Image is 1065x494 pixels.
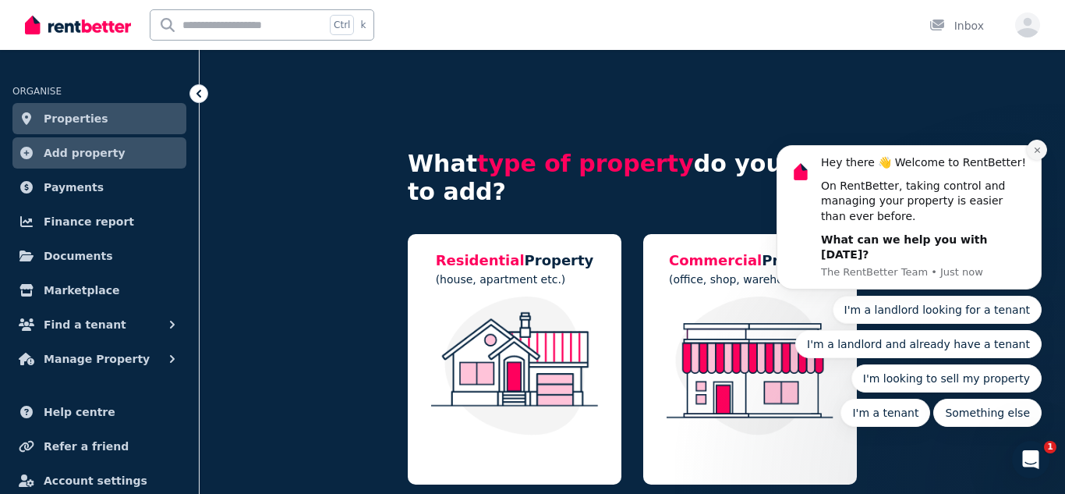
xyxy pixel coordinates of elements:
span: 1 [1044,441,1056,453]
img: RentBetter [25,13,131,37]
iframe: Intercom notifications message [753,6,1065,452]
span: Find a tenant [44,315,126,334]
span: Add property [44,144,126,162]
a: Payments [12,172,186,203]
span: Manage Property [44,350,150,368]
iframe: Intercom live chat [1012,441,1049,478]
span: k [360,19,366,31]
a: Help centre [12,396,186,428]
span: Finance report [44,212,134,231]
span: type of property [477,150,694,177]
img: Commercial Property [659,297,841,435]
span: Payments [44,178,104,197]
h4: What do you want to add? [408,150,857,206]
a: Refer a friend [12,431,186,462]
a: Marketplace [12,275,186,306]
p: (office, shop, warehouse etc.) [669,272,831,287]
span: ORGANISE [12,86,62,97]
span: Documents [44,247,113,265]
button: Manage Property [12,343,186,375]
img: Residential Property [423,297,606,435]
h5: Property [436,250,594,272]
span: Help centre [44,403,115,421]
span: Marketplace [44,281,119,300]
a: Finance report [12,206,186,237]
a: Documents [12,240,186,272]
a: Add property [12,137,186,169]
span: Commercial [669,252,762,268]
h5: Property [669,250,831,272]
a: Properties [12,103,186,134]
span: Properties [44,109,108,128]
span: Account settings [44,471,147,490]
span: Ctrl [330,15,354,35]
span: Refer a friend [44,437,129,456]
p: (house, apartment etc.) [436,272,594,287]
button: Find a tenant [12,309,186,340]
span: Residential [436,252,525,268]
